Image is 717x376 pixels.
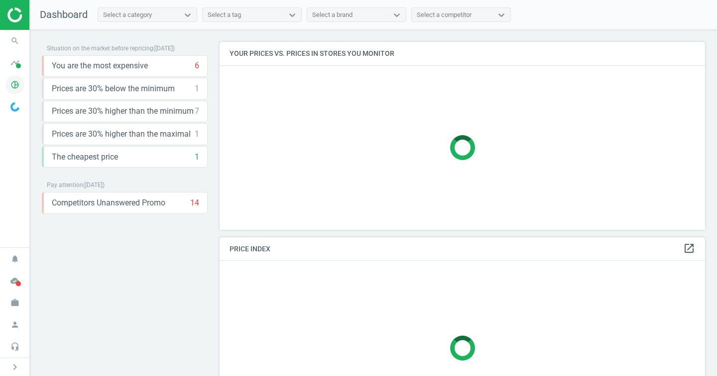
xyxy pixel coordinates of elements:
[195,152,199,163] div: 1
[195,129,199,140] div: 1
[52,83,175,94] span: Prices are 30% below the minimum
[5,271,24,290] i: cloud_done
[195,60,199,71] div: 6
[83,182,105,188] span: ( [DATE] )
[2,361,27,374] button: chevron_right
[9,361,21,373] i: chevron_right
[7,7,78,22] img: ajHJNr6hYgQAAAAASUVORK5CYII=
[5,249,24,268] i: notifications
[683,242,695,255] a: open_in_new
[5,315,24,334] i: person
[52,152,118,163] span: The cheapest price
[52,60,148,71] span: You are the most expensive
[190,197,199,208] div: 14
[5,293,24,312] i: work
[220,42,705,65] h4: Your prices vs. prices in stores you monitor
[47,45,153,52] span: Situation on the market before repricing
[5,75,24,94] i: pie_chart_outlined
[5,337,24,356] i: headset_mic
[52,197,165,208] span: Competitors Unanswered Promo
[52,106,194,117] span: Prices are 30% higher than the minimum
[195,83,199,94] div: 1
[52,129,191,140] span: Prices are 30% higher than the maximal
[10,102,19,112] img: wGWNvw8QSZomAAAAABJRU5ErkJggg==
[208,10,241,19] div: Select a tag
[153,45,175,52] span: ( [DATE] )
[5,31,24,50] i: search
[47,182,83,188] span: Pay attention
[103,10,152,19] div: Select a category
[195,106,199,117] div: 7
[220,237,705,261] h4: Price Index
[312,10,353,19] div: Select a brand
[683,242,695,254] i: open_in_new
[417,10,472,19] div: Select a competitor
[40,8,88,20] span: Dashboard
[5,53,24,72] i: timeline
